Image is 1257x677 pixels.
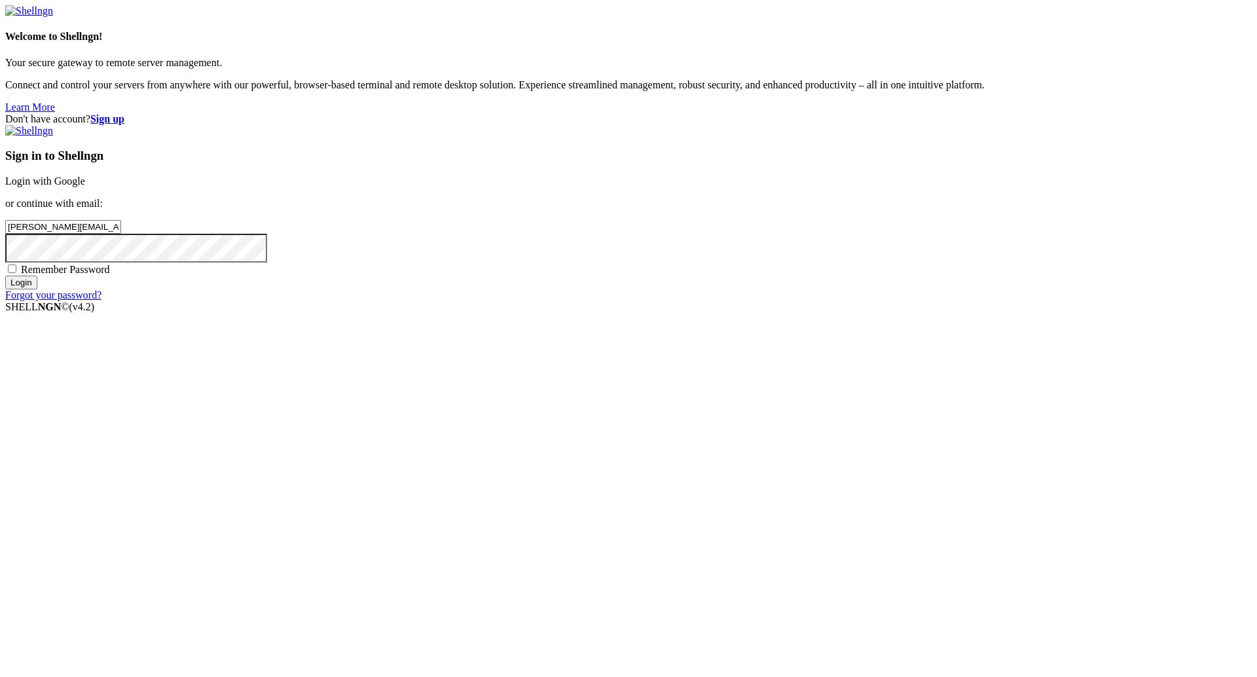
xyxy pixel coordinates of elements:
[5,149,1252,163] h3: Sign in to Shellngn
[21,264,110,275] span: Remember Password
[5,276,37,289] input: Login
[5,101,55,113] a: Learn More
[8,265,16,273] input: Remember Password
[38,301,62,312] b: NGN
[90,113,124,124] a: Sign up
[5,175,85,187] a: Login with Google
[5,289,101,301] a: Forgot your password?
[5,5,53,17] img: Shellngn
[5,198,1252,210] p: or continue with email:
[5,125,53,137] img: Shellngn
[69,301,95,312] span: 4.2.0
[5,113,1252,125] div: Don't have account?
[5,220,121,234] input: Email address
[5,79,1252,91] p: Connect and control your servers from anywhere with our powerful, browser-based terminal and remo...
[5,31,1252,43] h4: Welcome to Shellngn!
[5,57,1252,69] p: Your secure gateway to remote server management.
[5,301,94,312] span: SHELL ©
